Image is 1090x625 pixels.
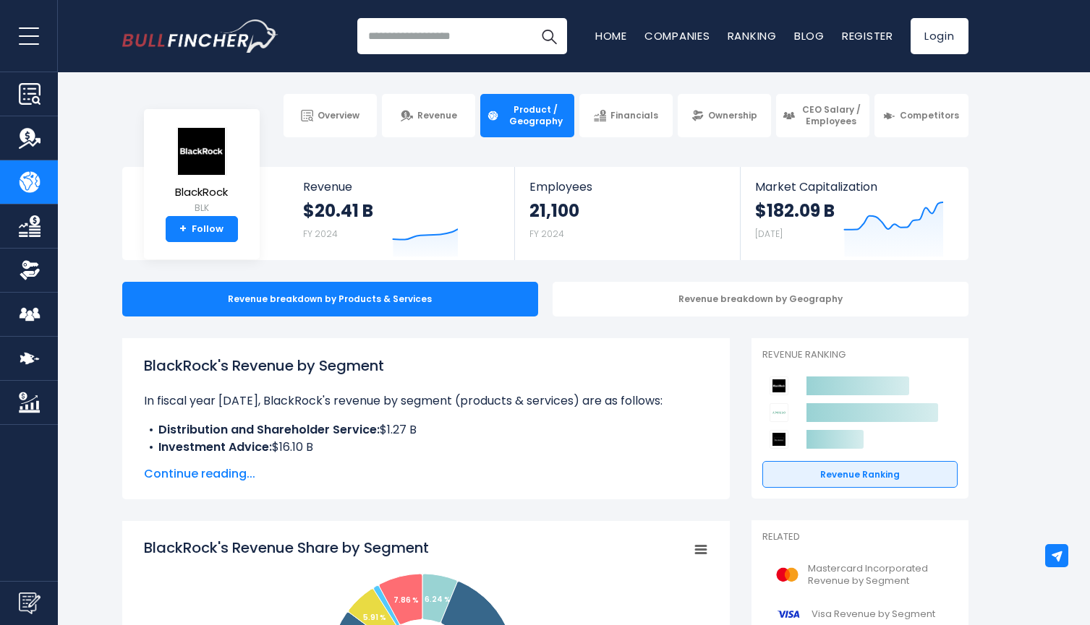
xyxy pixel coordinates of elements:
[755,199,835,222] strong: $182.09 B
[303,180,501,194] span: Revenue
[144,439,708,456] li: $16.10 B
[799,104,863,126] span: CEO Salary / Employees
[144,465,708,483] span: Continue reading...
[318,110,359,121] span: Overview
[644,28,710,43] a: Companies
[289,167,515,260] a: Revenue $20.41 B FY 2024
[382,94,475,137] a: Revenue
[762,461,958,488] a: Revenue Ranking
[158,439,272,455] b: Investment Advice:
[144,421,708,439] li: $1.27 B
[553,282,968,316] div: Revenue breakdown by Geography
[911,18,968,54] a: Login
[303,199,373,222] strong: $20.41 B
[174,126,229,217] a: BlackRock BLK
[531,18,567,54] button: Search
[770,376,788,395] img: BlackRock competitors logo
[900,110,959,121] span: Competitors
[529,180,725,194] span: Employees
[175,186,228,199] span: BlackRock
[303,228,338,240] small: FY 2024
[144,355,708,376] h1: BlackRock's Revenue by Segment
[678,94,771,137] a: Ownership
[776,94,869,137] a: CEO Salary / Employees
[755,180,952,194] span: Market Capitalization
[284,94,377,137] a: Overview
[122,282,538,316] div: Revenue breakdown by Products & Services
[166,216,238,242] a: +Follow
[515,167,740,260] a: Employees 21,100 FY 2024
[595,28,627,43] a: Home
[529,228,564,240] small: FY 2024
[122,20,278,53] img: Bullfincher logo
[728,28,777,43] a: Ranking
[176,127,227,176] img: BLK logo
[122,20,278,53] a: Go to homepage
[19,259,41,281] img: Ownership
[762,349,958,361] p: Revenue Ranking
[175,202,228,215] small: BLK
[425,594,451,605] tspan: 6.24 %
[393,595,419,605] tspan: 7.86 %
[363,612,386,623] tspan: 5.91 %
[610,110,658,121] span: Financials
[144,392,708,410] p: In fiscal year [DATE], BlackRock's revenue by segment (products & services) are as follows:
[762,531,958,543] p: Related
[762,555,958,595] a: Mastercard Incorporated Revenue by Segment
[179,223,187,236] strong: +
[503,104,567,126] span: Product / Geography
[842,28,893,43] a: Register
[812,608,935,621] span: Visa Revenue by Segment
[144,538,429,558] tspan: BlackRock's Revenue Share by Segment
[755,228,783,240] small: [DATE]
[158,421,380,438] b: Distribution and Shareholder Service:
[417,110,457,121] span: Revenue
[770,403,788,422] img: Apollo Global Management competitors logo
[708,110,757,121] span: Ownership
[579,94,673,137] a: Financials
[794,28,825,43] a: Blog
[808,563,949,587] span: Mastercard Incorporated Revenue by Segment
[770,430,788,449] img: Blackstone competitors logo
[741,167,966,260] a: Market Capitalization $182.09 B [DATE]
[874,94,968,137] a: Competitors
[771,559,804,591] img: MA logo
[529,199,579,222] strong: 21,100
[480,94,574,137] a: Product / Geography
